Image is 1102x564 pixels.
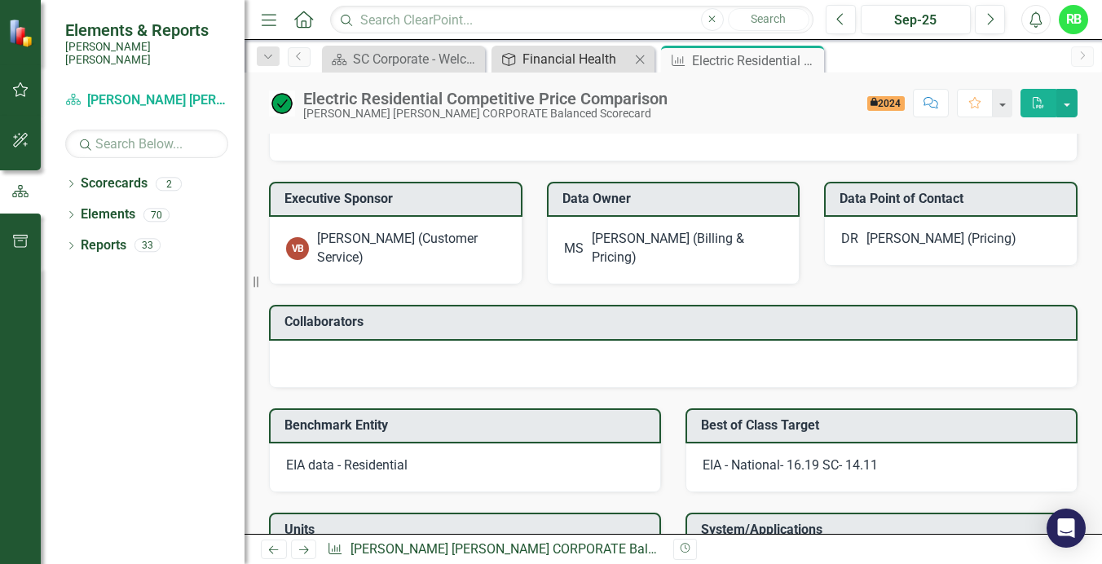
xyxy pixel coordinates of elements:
[861,5,971,34] button: Sep-25
[327,540,661,559] div: » »
[65,20,228,40] span: Elements & Reports
[143,208,170,222] div: 70
[286,237,309,260] div: VB
[701,418,1068,433] h3: Best of Class Target
[65,130,228,158] input: Search Below...
[134,239,161,253] div: 33
[728,8,809,31] button: Search
[1059,5,1088,34] button: RB
[284,418,651,433] h3: Benchmark Entity
[286,456,644,475] div: EIA data - Residential
[81,205,135,224] a: Elements
[701,522,1068,537] h3: System/Applications
[1047,509,1086,548] div: Open Intercom Messenger
[156,177,182,191] div: 2
[65,91,228,110] a: [PERSON_NAME] [PERSON_NAME] CORPORATE Balanced Scorecard
[284,192,513,206] h3: Executive Sponsor
[564,240,584,258] div: MS
[522,49,630,69] div: Financial Health
[303,108,668,120] div: [PERSON_NAME] [PERSON_NAME] CORPORATE Balanced Scorecard
[330,6,813,34] input: Search ClearPoint...
[867,96,906,111] span: 2024
[703,456,1060,475] div: EIA - National- 16.19 SC- 14.11
[751,12,786,25] span: Search
[866,230,1016,249] div: [PERSON_NAME] (Pricing)
[8,19,37,47] img: ClearPoint Strategy
[269,90,295,117] img: On Target
[562,192,791,206] h3: Data Owner
[840,192,1068,206] h3: Data Point of Contact
[692,51,820,71] div: Electric Residential Competitive Price Comparison
[350,541,744,557] a: [PERSON_NAME] [PERSON_NAME] CORPORATE Balanced Scorecard
[65,40,228,67] small: [PERSON_NAME] [PERSON_NAME]
[303,90,668,108] div: Electric Residential Competitive Price Comparison
[326,49,481,69] a: SC Corporate - Welcome to ClearPoint
[81,174,148,193] a: Scorecards
[496,49,630,69] a: Financial Health
[866,11,965,30] div: Sep-25
[353,49,481,69] div: SC Corporate - Welcome to ClearPoint
[317,230,505,267] div: [PERSON_NAME] (Customer Service)
[284,315,1068,329] h3: Collaborators
[284,522,651,537] h3: Units
[841,230,858,249] div: DR
[81,236,126,255] a: Reports
[592,230,783,267] div: [PERSON_NAME] (Billing & Pricing)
